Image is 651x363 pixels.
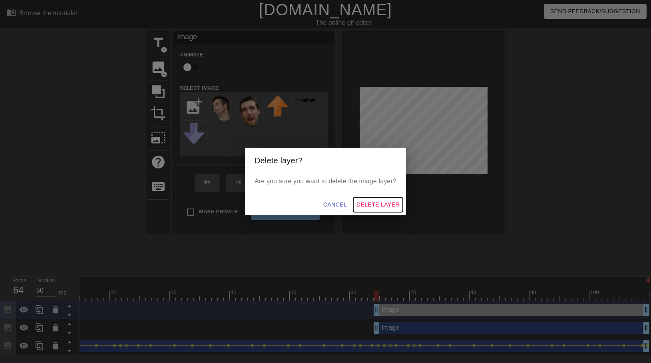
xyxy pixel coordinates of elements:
[255,176,396,186] p: Are you sure you want to delete the image layer?
[320,197,350,212] button: Cancel
[255,154,396,167] h2: Delete layer?
[323,200,347,210] span: Cancel
[353,197,403,212] button: Delete Layer
[356,200,400,210] span: Delete Layer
